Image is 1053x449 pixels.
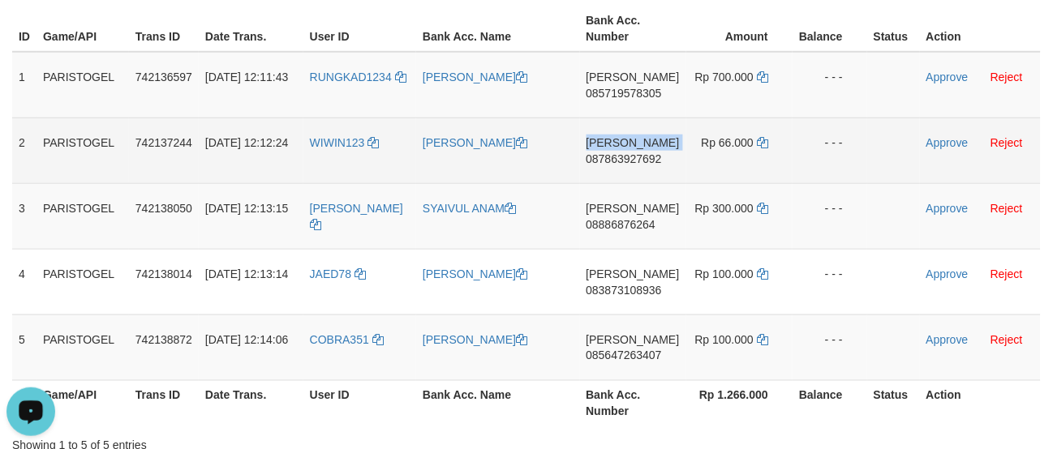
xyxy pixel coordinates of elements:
[12,183,37,249] td: 3
[310,136,380,149] a: WIWIN123
[310,202,403,231] a: [PERSON_NAME]
[135,202,192,215] span: 742138050
[926,136,969,149] a: Approve
[580,380,686,426] th: Bank Acc. Number
[686,6,793,52] th: Amount
[303,6,416,52] th: User ID
[310,333,369,346] span: COBRA351
[205,267,288,280] span: [DATE] 12:13:14
[135,71,192,83] span: 742136597
[205,136,288,149] span: [DATE] 12:12:24
[926,333,969,346] a: Approve
[587,136,680,149] span: [PERSON_NAME]
[926,202,969,215] a: Approve
[205,202,288,215] span: [DATE] 12:13:15
[416,6,579,52] th: Bank Acc. Name
[793,249,867,314] td: - - -
[199,6,303,52] th: Date Trans.
[757,333,768,346] a: Copy 100000 to clipboard
[303,380,416,426] th: User ID
[757,267,768,280] a: Copy 100000 to clipboard
[587,202,680,215] span: [PERSON_NAME]
[920,6,1041,52] th: Action
[926,71,969,83] a: Approve
[695,333,754,346] span: Rp 100.000
[757,202,768,215] a: Copy 300000 to clipboard
[423,267,527,280] a: [PERSON_NAME]
[587,218,656,231] span: Copy 08886876264 to clipboard
[12,249,37,314] td: 4
[129,380,199,426] th: Trans ID
[991,333,1023,346] a: Reject
[37,183,129,249] td: PARISTOGEL
[757,136,768,149] a: Copy 66000 to clipboard
[423,202,516,215] a: SYAIVUL ANAM
[920,380,1041,426] th: Action
[991,136,1023,149] a: Reject
[37,249,129,314] td: PARISTOGEL
[991,71,1023,83] a: Reject
[991,202,1023,215] a: Reject
[135,267,192,280] span: 742138014
[695,267,754,280] span: Rp 100.000
[135,333,192,346] span: 742138872
[310,71,392,83] span: RUNGKAD1234
[310,136,365,149] span: WIWIN123
[310,333,384,346] a: COBRA351
[587,87,662,100] span: Copy 085719578305 to clipboard
[793,52,867,118] td: - - -
[867,6,920,52] th: Status
[686,380,793,426] th: Rp 1.266.000
[205,71,288,83] span: [DATE] 12:11:43
[37,52,129,118] td: PARISTOGEL
[926,267,969,280] a: Approve
[867,380,920,426] th: Status
[416,380,579,426] th: Bank Acc. Name
[793,118,867,183] td: - - -
[587,267,680,280] span: [PERSON_NAME]
[37,6,129,52] th: Game/API
[199,380,303,426] th: Date Trans.
[793,183,867,249] td: - - -
[702,136,754,149] span: Rp 66.000
[423,136,527,149] a: [PERSON_NAME]
[37,314,129,380] td: PARISTOGEL
[6,6,55,55] button: Open LiveChat chat widget
[37,380,129,426] th: Game/API
[793,314,867,380] td: - - -
[793,380,867,426] th: Balance
[37,118,129,183] td: PARISTOGEL
[310,202,403,215] span: [PERSON_NAME]
[423,333,527,346] a: [PERSON_NAME]
[695,71,754,83] span: Rp 700.000
[12,314,37,380] td: 5
[205,333,288,346] span: [DATE] 12:14:06
[12,52,37,118] td: 1
[587,71,680,83] span: [PERSON_NAME]
[991,267,1023,280] a: Reject
[587,333,680,346] span: [PERSON_NAME]
[587,349,662,362] span: Copy 085647263407 to clipboard
[310,267,366,280] a: JAED78
[310,71,406,83] a: RUNGKAD1234
[757,71,768,83] a: Copy 700000 to clipboard
[793,6,867,52] th: Balance
[12,6,37,52] th: ID
[135,136,192,149] span: 742137244
[587,284,662,297] span: Copy 083873108936 to clipboard
[310,267,351,280] span: JAED78
[12,118,37,183] td: 2
[695,202,754,215] span: Rp 300.000
[587,152,662,165] span: Copy 087863927692 to clipboard
[129,6,199,52] th: Trans ID
[580,6,686,52] th: Bank Acc. Number
[423,71,527,83] a: [PERSON_NAME]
